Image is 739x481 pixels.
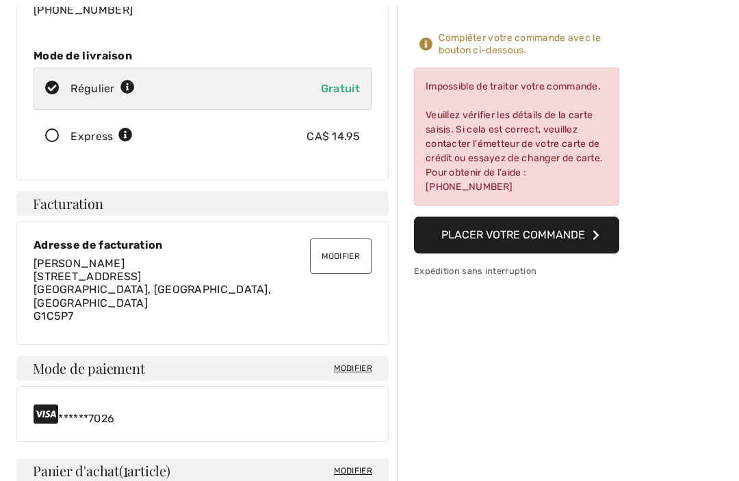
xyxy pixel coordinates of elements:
span: Modifier [334,362,372,374]
div: CA$ 14.95 [307,128,360,145]
div: Express [70,128,133,145]
span: 1 [123,461,128,478]
div: Impossible de traiter votre commande. Veuillez vérifier les détails de la carte saisis. Si cela e... [414,68,619,206]
a: [PHONE_NUMBER] [34,3,133,16]
button: Modifier [310,238,372,274]
button: Placer votre commande [414,217,619,253]
span: ( article) [119,461,170,480]
span: [STREET_ADDRESS] [GEOGRAPHIC_DATA], [GEOGRAPHIC_DATA], [GEOGRAPHIC_DATA] G1C5P7 [34,270,271,322]
div: Adresse de facturation [34,238,372,251]
div: Mode de livraison [34,49,372,62]
span: Mode de paiement [33,361,144,375]
div: Expédition sans interruption [414,264,619,277]
span: Facturation [33,197,103,210]
div: Régulier [70,81,135,97]
span: [PERSON_NAME] [34,257,125,270]
div: Compléter votre commande avec le bouton ci-dessous. [439,32,619,57]
span: Modifier [334,464,372,478]
span: Gratuit [321,82,360,95]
